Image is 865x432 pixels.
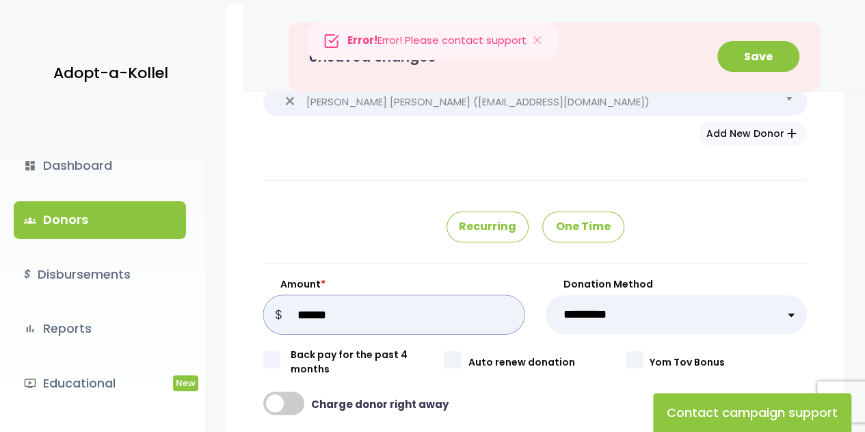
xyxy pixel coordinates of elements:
[650,355,807,370] label: Yom Tov Bonus
[347,33,377,47] strong: Error!
[263,295,294,334] p: $
[277,348,444,377] label: Back pay for the past 4 months
[14,201,186,238] a: groupsDonors
[14,147,186,184] a: dashboardDashboard
[311,397,449,413] b: Charge donor right away
[546,277,807,292] label: Donation Method
[263,277,524,292] label: Amount
[309,45,436,69] p: Unsaved changes
[24,377,36,390] i: ondemand_video
[717,41,799,72] button: Save
[24,160,36,172] i: dashboard
[24,322,36,335] i: bar_chart
[53,60,168,87] p: Adopt-a-Kollel
[24,214,36,227] span: groups
[263,88,807,107] span: Ben Zion Davidowitz (brooklynmohel@gmail.com)
[653,393,851,432] button: Contact campaign support
[263,88,807,116] span: Ben Zion Davidowitz (brooklynmohel@gmail.com)
[518,23,558,60] button: Close
[173,375,198,391] span: New
[468,355,625,370] label: Auto renew donation
[784,126,799,141] span: add
[14,310,186,347] a: bar_chartReports
[14,365,186,402] a: ondemand_videoEducationalNew
[699,121,807,146] button: Add New Donoradd
[280,92,300,112] span: Remove all items
[14,256,186,293] a: $Disbursements
[307,22,558,60] div: Error! Please contact support
[24,265,31,285] i: $
[542,212,624,242] p: One Time
[46,40,168,106] a: Adopt-a-Kollel
[447,212,529,242] p: Recurring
